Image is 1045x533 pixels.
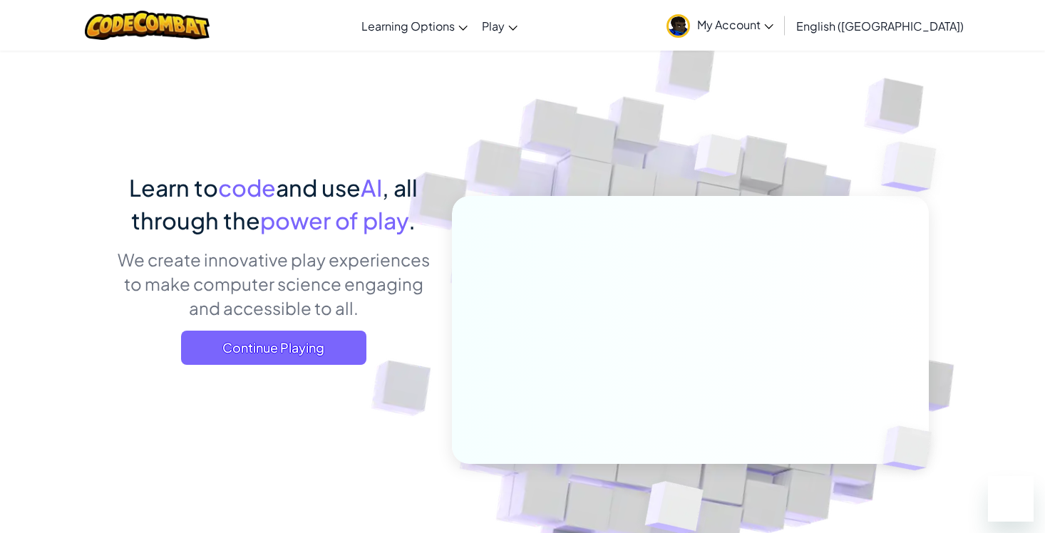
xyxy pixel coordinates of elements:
[218,173,276,202] span: code
[116,247,431,320] p: We create innovative play experiences to make computer science engaging and accessible to all.
[697,17,773,32] span: My Account
[181,331,366,365] a: Continue Playing
[354,6,475,45] a: Learning Options
[361,173,382,202] span: AI
[659,3,781,48] a: My Account
[361,19,455,33] span: Learning Options
[482,19,505,33] span: Play
[853,107,976,227] img: Overlap cubes
[475,6,525,45] a: Play
[789,6,971,45] a: English ([GEOGRAPHIC_DATA])
[408,206,416,234] span: .
[859,396,966,500] img: Overlap cubes
[276,173,361,202] span: and use
[668,106,771,212] img: Overlap cubes
[85,11,210,40] img: CodeCombat logo
[796,19,964,33] span: English ([GEOGRAPHIC_DATA])
[129,173,218,202] span: Learn to
[988,476,1034,522] iframe: Button to launch messaging window
[666,14,690,38] img: avatar
[260,206,408,234] span: power of play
